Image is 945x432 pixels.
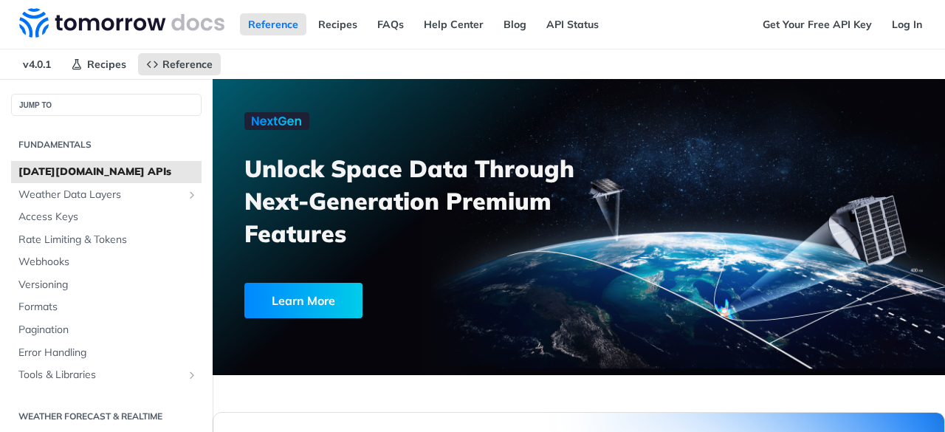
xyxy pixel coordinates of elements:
[15,53,59,75] span: v4.0.1
[11,229,202,251] a: Rate Limiting & Tokens
[244,112,309,130] img: NextGen
[18,165,198,179] span: [DATE][DOMAIN_NAME] APIs
[18,188,182,202] span: Weather Data Layers
[755,13,880,35] a: Get Your Free API Key
[18,368,182,383] span: Tools & Libraries
[11,184,202,206] a: Weather Data LayersShow subpages for Weather Data Layers
[138,53,221,75] a: Reference
[18,210,198,224] span: Access Keys
[11,364,202,386] a: Tools & LibrariesShow subpages for Tools & Libraries
[11,161,202,183] a: [DATE][DOMAIN_NAME] APIs
[18,255,198,270] span: Webhooks
[18,323,198,337] span: Pagination
[310,13,365,35] a: Recipes
[162,58,213,71] span: Reference
[18,300,198,315] span: Formats
[11,342,202,364] a: Error Handling
[11,94,202,116] button: JUMP TO
[18,346,198,360] span: Error Handling
[11,319,202,341] a: Pagination
[11,138,202,151] h2: Fundamentals
[244,152,595,250] h3: Unlock Space Data Through Next-Generation Premium Features
[186,369,198,381] button: Show subpages for Tools & Libraries
[11,410,202,423] h2: Weather Forecast & realtime
[884,13,930,35] a: Log In
[63,53,134,75] a: Recipes
[186,189,198,201] button: Show subpages for Weather Data Layers
[18,278,198,292] span: Versioning
[11,296,202,318] a: Formats
[538,13,607,35] a: API Status
[495,13,535,35] a: Blog
[11,251,202,273] a: Webhooks
[11,206,202,228] a: Access Keys
[369,13,412,35] a: FAQs
[19,8,224,38] img: Tomorrow.io Weather API Docs
[18,233,198,247] span: Rate Limiting & Tokens
[416,13,492,35] a: Help Center
[244,283,362,318] div: Learn More
[240,13,306,35] a: Reference
[11,274,202,296] a: Versioning
[244,283,525,318] a: Learn More
[87,58,126,71] span: Recipes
